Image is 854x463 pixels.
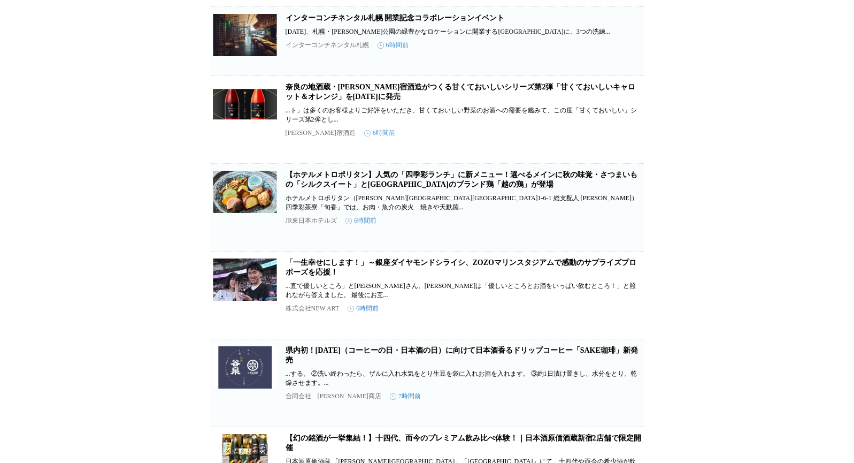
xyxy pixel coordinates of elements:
[213,82,277,125] img: 奈良の地酒蔵・梅乃宿酒造がつくる甘くておいしいシリーズ第2弾「甘くておいしいキャロット＆オレンジ」を9月17日に発売
[286,434,641,452] a: 【幻の銘酒が一挙集結！】十四代、而今のプレミアム飲み比べ体験！｜日本酒原価酒蔵新宿2店舗で限定開催
[286,27,642,36] p: [DATE]、札幌・[PERSON_NAME]公園の緑豊かなロケーションに開業する[GEOGRAPHIC_DATA]に、3つの洗練...
[286,392,381,401] p: 合同会社 [PERSON_NAME]商店
[286,282,642,300] p: ...直で優しいところ」と[PERSON_NAME]さん。[PERSON_NAME]は「優しいところとお酒をいっぱい飲むところ！」と照れながら答えました。 最後にお互...
[378,41,409,50] time: 6時間前
[286,346,638,364] a: 県内初！[DATE]（コーヒーの日・日本酒の日）に向けて日本酒香るドリップコーヒー「SAKE珈琲」新発売
[286,171,637,188] a: 【ホテルメトロポリタン】人気の「四季彩ランチ」に新メニュー！選べるメインに秋の味覚・さつまいもの「シルクスイート」と[GEOGRAPHIC_DATA]のブランド鶏「越の鶏」が登場
[213,258,277,301] img: 「一生幸せにします！」～銀座ダイヤモンドシライシ、ZOZOマリンスタジアムで感動のサプライズプロポーズを応援！
[286,14,505,22] a: インターコンチネンタル札幌 開業記念コラボレーションイベント
[286,41,369,50] p: インターコンチネンタル札幌
[286,369,642,388] p: ...する。 ②洗い終わったら、ザルに入れ水気をとり生豆を袋に入れお酒を入れます。 ③約1日漬け置きし、水分をとり、乾燥させます。...
[286,216,337,225] p: JR東日本ホテルズ
[286,83,636,101] a: 奈良の地酒蔵・[PERSON_NAME]宿酒造がつくる甘くておいしいシリーズ第2弾「甘くておいしいキャロット＆オレンジ」を[DATE]に発売
[364,128,395,138] time: 6時間前
[286,304,340,313] p: 株式会社NEW ART
[213,346,277,389] img: 県内初！10月1日（コーヒーの日・日本酒の日）に向けて日本酒香るドリップコーヒー「SAKE珈琲」新発売
[286,259,636,276] a: 「一生幸せにします！」～銀座ダイヤモンドシライシ、ZOZOマリンスタジアムで感動のサプライズプロポーズを応援！
[390,392,421,401] time: 7時間前
[213,13,277,56] img: インターコンチネンタル札幌 開業記念コラボレーションイベント
[286,106,642,124] p: ...ト」は多くのお客様よりご好評をいただき、甘くておいしい野菜のお酒への需要を鑑みて、この度「甘くておいしい」シリーズ第2弾とし...
[348,304,379,313] time: 6時間前
[286,128,356,138] p: [PERSON_NAME]宿酒造
[286,194,642,212] p: ホテルメトロポリタン（[PERSON_NAME][GEOGRAPHIC_DATA][GEOGRAPHIC_DATA]1-6-1 総支配人 [PERSON_NAME]）四季彩茶寮「旬香」では、お肉...
[345,216,376,225] time: 6時間前
[213,170,277,213] img: 【ホテルメトロポリタン】人気の「四季彩ランチ」に新メニュー！選べるメインに秋の味覚・さつまいもの「シルクスイート」と新潟県のブランド鶏「越の鶏」が登場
